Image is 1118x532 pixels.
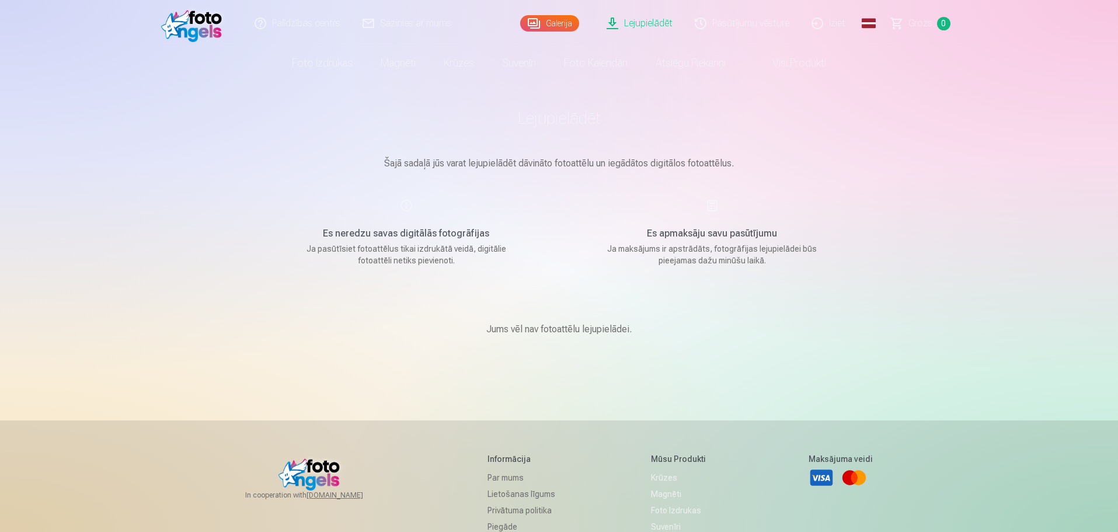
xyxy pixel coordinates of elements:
a: [DOMAIN_NAME] [307,491,391,500]
a: Foto izdrukas [651,502,712,519]
a: Suvenīri [488,47,550,79]
p: Šajā sadaļā jūs varat lejupielādēt dāvināto fotoattēlu un iegādātos digitālos fotoattēlus. [267,157,851,171]
h5: Es neredzu savas digitālās fotogrāfijas [295,227,517,241]
a: Lietošanas līgums [487,486,555,502]
a: Galerija [520,15,579,32]
img: /fa1 [161,5,228,42]
h5: Es apmaksāju savu pasūtījumu [601,227,823,241]
span: In cooperation with [245,491,391,500]
a: Krūzes [651,470,712,486]
span: 0 [937,17,950,30]
p: Ja pasūtīsiet fotoattēlus tikai izdrukātā veidā, digitālie fotoattēli netiks pievienoti. [295,243,517,266]
p: Jums vēl nav fotoattēlu lejupielādei. [486,322,632,336]
a: Visi produkti [740,47,840,79]
a: Visa [809,465,834,491]
a: Foto izdrukas [278,47,367,79]
p: Ja maksājums ir apstrādāts, fotogrāfijas lejupielādei būs pieejamas dažu minūšu laikā. [601,243,823,266]
a: Krūzes [430,47,488,79]
h5: Maksājuma veidi [809,453,873,465]
h5: Informācija [487,453,555,465]
a: Privātuma politika [487,502,555,519]
a: Par mums [487,470,555,486]
a: Magnēti [651,486,712,502]
span: Grozs [908,16,932,30]
a: Magnēti [367,47,430,79]
a: Foto kalendāri [550,47,642,79]
a: Atslēgu piekariņi [642,47,740,79]
h5: Mūsu produkti [651,453,712,465]
h1: Lejupielādēt [267,107,851,128]
a: Mastercard [841,465,867,491]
